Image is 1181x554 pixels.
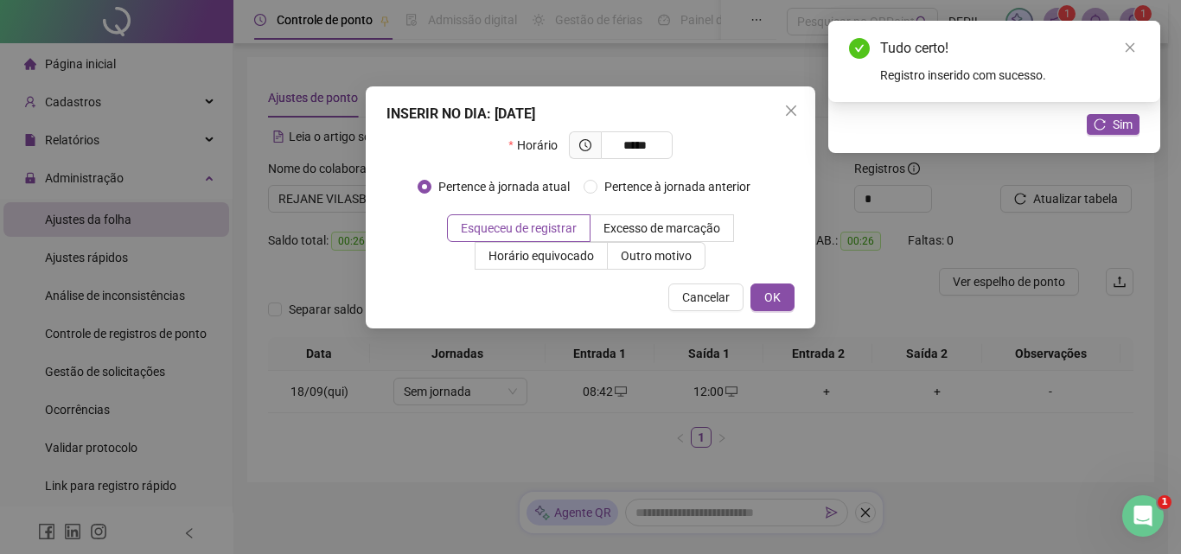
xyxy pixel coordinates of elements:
[488,249,594,263] span: Horário equivocado
[784,104,798,118] span: close
[386,104,795,124] div: INSERIR NO DIA : [DATE]
[621,249,692,263] span: Outro motivo
[1124,41,1136,54] span: close
[1158,495,1171,509] span: 1
[461,221,577,235] span: Esqueceu de registrar
[597,177,757,196] span: Pertence à jornada anterior
[777,97,805,124] button: Close
[1113,115,1133,134] span: Sim
[603,221,720,235] span: Excesso de marcação
[880,38,1140,59] div: Tudo certo!
[1120,38,1140,57] a: Close
[682,288,730,307] span: Cancelar
[750,283,795,311] button: OK
[431,177,577,196] span: Pertence à jornada atual
[880,66,1140,85] div: Registro inserido com sucesso.
[668,283,744,311] button: Cancelar
[508,131,568,159] label: Horário
[1122,495,1164,537] iframe: Intercom live chat
[1087,114,1140,135] button: Sim
[579,139,591,151] span: clock-circle
[764,288,781,307] span: OK
[1094,118,1106,131] span: reload
[849,38,870,59] span: check-circle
